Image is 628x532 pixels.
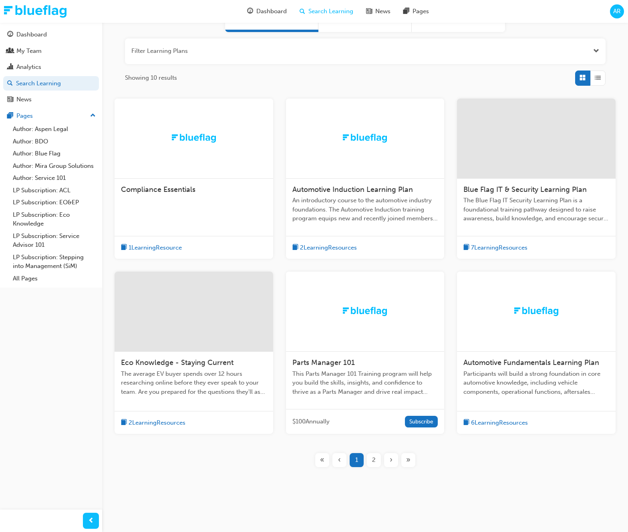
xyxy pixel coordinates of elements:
button: book-icon1LearningResource [121,243,182,253]
button: Page 2 [365,453,382,467]
span: ‹ [338,455,341,465]
span: » [406,455,411,465]
button: book-icon2LearningResources [121,418,185,428]
span: chart-icon [7,64,13,71]
button: AR [610,4,624,18]
span: This Parts Manager 101 Training program will help you build the skills, insights, and confidence ... [292,369,438,397]
span: book-icon [463,243,469,253]
a: My Team [3,44,99,58]
span: Automotive Induction Learning Plan [292,185,413,194]
span: 2 [372,455,376,465]
button: DashboardMy TeamAnalyticsSearch LearningNews [3,26,99,109]
span: Automotive Fundamentals Learning Plan [463,358,599,367]
span: Compliance Essentials [121,185,195,194]
button: Page 1 [348,453,365,467]
img: Trak [343,134,387,143]
a: LP Subscription: Stepping into Management (SiM) [10,251,99,272]
span: Parts Manager 101 [292,358,355,367]
a: Author: Service 101 [10,172,99,184]
a: pages-iconPages [397,3,435,20]
span: search-icon [7,80,13,87]
a: Dashboard [3,27,99,42]
span: news-icon [366,6,372,16]
span: news-icon [7,96,13,103]
span: 2 Learning Resources [300,243,357,252]
button: book-icon2LearningResources [292,243,357,253]
a: LP Subscription: Service Advisor 101 [10,230,99,251]
a: guage-iconDashboard [241,3,293,20]
span: guage-icon [7,31,13,38]
span: 1 Learning Resource [129,243,182,252]
span: News [375,7,390,16]
img: Trak [514,307,558,316]
a: Blue Flag IT & Security Learning PlanThe Blue Flag IT Security Learning Plan is a foundational tr... [457,99,616,259]
span: AR [613,7,621,16]
span: Grid [580,73,586,83]
a: LP Subscription: EO&EP [10,196,99,209]
span: Participants will build a strong foundation in core automotive knowledge, including vehicle compo... [463,369,609,397]
img: Trak [172,134,216,143]
span: 6 Learning Resources [471,418,528,427]
a: Author: Mira Group Solutions [10,160,99,172]
a: TrakParts Manager 101This Parts Manager 101 Training program will help you build the skills, insi... [286,272,445,434]
span: prev-icon [88,516,94,526]
a: News [3,92,99,107]
span: Showing 10 results [125,73,177,83]
a: TrakAutomotive Induction Learning PlanAn introductory course to the automotive industry foundatio... [286,99,445,259]
button: Subscribe [405,416,438,427]
button: Open the filter [593,46,599,56]
button: Previous page [331,453,348,467]
a: Author: Aspen Legal [10,123,99,135]
span: Dashboard [256,7,287,16]
span: List [595,73,601,83]
img: Trak [343,307,387,316]
a: Analytics [3,60,99,75]
span: search-icon [300,6,305,16]
div: Analytics [16,62,41,72]
span: $ 100 Annually [292,417,330,426]
span: « [320,455,324,465]
a: LP Subscription: ACL [10,184,99,197]
a: All Pages [10,272,99,285]
img: Trak [4,5,66,18]
a: Author: Blue Flag [10,147,99,160]
span: book-icon [121,418,127,428]
span: The Blue Flag IT Security Learning Plan is a foundational training pathway designed to raise awar... [463,196,609,223]
span: An introductory course to the automotive industry foundations. The Automotive Induction training ... [292,196,438,223]
span: 2 Learning Resources [129,418,185,427]
button: Pages [3,109,99,123]
a: TrakCompliance Essentialsbook-icon1LearningResource [115,99,273,259]
span: The average EV buyer spends over 12 hours researching online before they ever speak to your team.... [121,369,267,397]
span: guage-icon [247,6,253,16]
button: Last page [400,453,417,467]
a: news-iconNews [360,3,397,20]
span: pages-icon [7,113,13,120]
span: 7 Learning Resources [471,243,527,252]
button: book-icon6LearningResources [463,418,528,428]
span: Search Learning [308,7,353,16]
span: 1 [355,455,358,465]
span: Blue Flag IT & Security Learning Plan [463,185,587,194]
span: Pages [413,7,429,16]
button: book-icon7LearningResources [463,243,527,253]
span: up-icon [90,111,96,121]
span: book-icon [121,243,127,253]
a: search-iconSearch Learning [293,3,360,20]
div: News [16,95,32,104]
a: TrakAutomotive Fundamentals Learning PlanParticipants will build a strong foundation in core auto... [457,272,616,434]
span: Eco Knowledge - Staying Current [121,358,233,367]
button: First page [314,453,331,467]
a: Author: BDO [10,135,99,148]
a: LP Subscription: Eco Knowledge [10,209,99,230]
div: Pages [16,111,33,121]
span: pages-icon [403,6,409,16]
a: Eco Knowledge - Staying CurrentThe average EV buyer spends over 12 hours researching online befor... [115,272,273,434]
span: book-icon [463,418,469,428]
button: Next page [382,453,400,467]
div: My Team [16,46,42,56]
span: › [390,455,392,465]
span: book-icon [292,243,298,253]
